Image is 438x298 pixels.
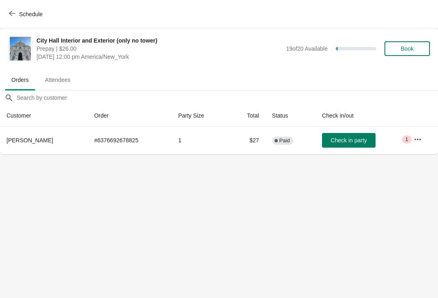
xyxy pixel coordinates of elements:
[36,53,282,61] span: [DATE] 12:00 pm America/New_York
[401,45,414,52] span: Book
[384,41,430,56] button: Book
[286,45,328,52] span: 19 of 20 Available
[279,137,290,144] span: Paid
[5,73,35,87] span: Orders
[36,45,282,53] span: Prepay | $26.00
[229,126,265,154] td: $27
[266,105,316,126] th: Status
[88,126,172,154] td: # 6376692678825
[10,37,31,60] img: City Hall Interior and Exterior (only no tower)
[19,11,43,17] span: Schedule
[331,137,367,144] span: Check in party
[172,105,229,126] th: Party Size
[39,73,77,87] span: Attendees
[229,105,265,126] th: Total
[4,7,49,21] button: Schedule
[88,105,172,126] th: Order
[36,36,282,45] span: City Hall Interior and Exterior (only no tower)
[6,137,53,144] span: [PERSON_NAME]
[16,90,438,105] input: Search by customer
[172,126,229,154] td: 1
[405,136,408,143] span: 1
[322,133,376,148] button: Check in party
[316,105,407,126] th: Check in/out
